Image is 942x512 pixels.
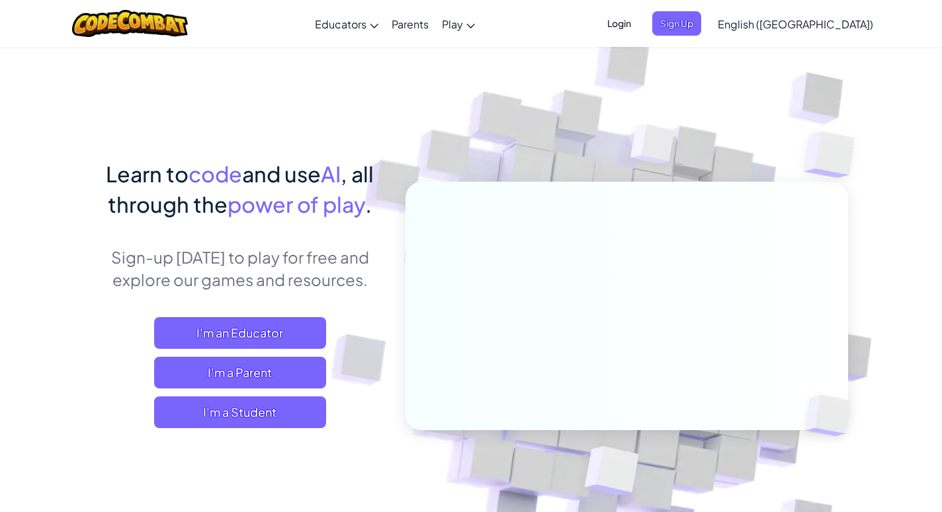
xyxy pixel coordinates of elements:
a: I'm an Educator [154,317,326,349]
span: . [365,191,372,217]
a: Educators [308,6,385,42]
a: Play [435,6,482,42]
span: Learn to [106,161,189,187]
a: English ([GEOGRAPHIC_DATA]) [711,6,880,42]
button: Login [599,11,639,36]
p: Sign-up [DATE] to play for free and explore our games and resources. [94,246,386,291]
img: Overlap cubes [777,99,892,211]
span: Play [442,17,463,31]
button: I'm a Student [154,396,326,428]
button: Sign Up [652,11,701,36]
span: and use [242,161,321,187]
span: AI [321,161,341,187]
img: Overlap cubes [606,98,701,197]
span: English ([GEOGRAPHIC_DATA]) [718,17,873,31]
span: Educators [315,17,366,31]
span: power of play [228,191,365,217]
a: Parents [385,6,435,42]
img: CodeCombat logo [72,10,188,37]
a: I'm a Parent [154,357,326,388]
img: Overlap cubes [783,367,882,464]
span: code [189,161,242,187]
